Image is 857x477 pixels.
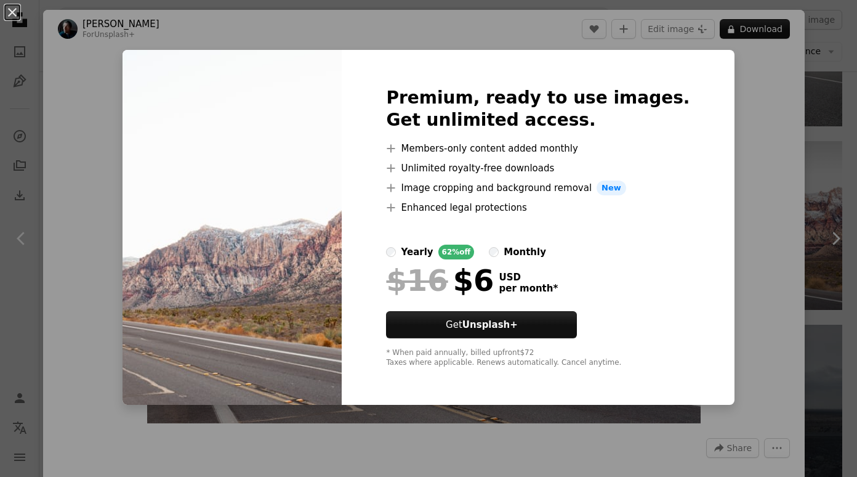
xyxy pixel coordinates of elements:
[386,200,690,215] li: Enhanced legal protections
[499,272,558,283] span: USD
[386,141,690,156] li: Members-only content added monthly
[386,161,690,176] li: Unlimited royalty-free downloads
[386,247,396,257] input: yearly62%off
[386,264,448,296] span: $16
[386,311,577,338] button: GetUnsplash+
[597,181,626,195] span: New
[489,247,499,257] input: monthly
[386,264,494,296] div: $6
[386,87,690,131] h2: Premium, ready to use images. Get unlimited access.
[401,245,433,259] div: yearly
[499,283,558,294] span: per month *
[386,348,690,368] div: * When paid annually, billed upfront $72 Taxes where applicable. Renews automatically. Cancel any...
[504,245,546,259] div: monthly
[462,319,518,330] strong: Unsplash+
[386,181,690,195] li: Image cropping and background removal
[123,50,342,405] img: premium_photo-1670967499847-1e5e71157bce
[438,245,475,259] div: 62% off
